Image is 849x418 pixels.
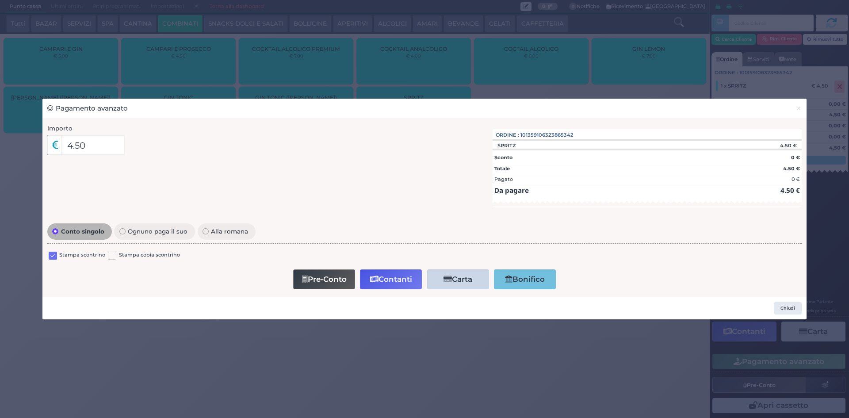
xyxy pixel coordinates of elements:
strong: Totale [494,165,510,172]
div: SPRITZ [493,142,520,149]
strong: 4.50 € [780,186,800,195]
div: Pagato [494,176,513,183]
button: Contanti [360,269,422,289]
button: Carta [427,269,489,289]
label: Stampa scontrino [59,251,105,260]
span: Alla romana [209,228,251,234]
button: Chiudi [774,302,802,314]
h3: Pagamento avanzato [47,104,128,114]
span: Ognuno paga il suo [126,228,190,234]
label: Importo [47,124,73,133]
strong: Sconto [494,154,512,161]
button: Pre-Conto [293,269,355,289]
span: Ordine : [496,131,519,139]
label: Stampa copia scontrino [119,251,180,260]
span: × [796,104,802,113]
input: Es. 30.99 [61,135,125,155]
div: 4.50 € [724,142,802,149]
div: 0 € [792,176,800,183]
strong: 0 € [791,154,800,161]
span: 101359106323865342 [520,131,574,139]
strong: 4.50 € [783,165,800,172]
strong: Da pagare [494,186,529,195]
span: Conto singolo [58,228,107,234]
button: Bonifico [494,269,556,289]
button: Chiudi [791,99,807,119]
